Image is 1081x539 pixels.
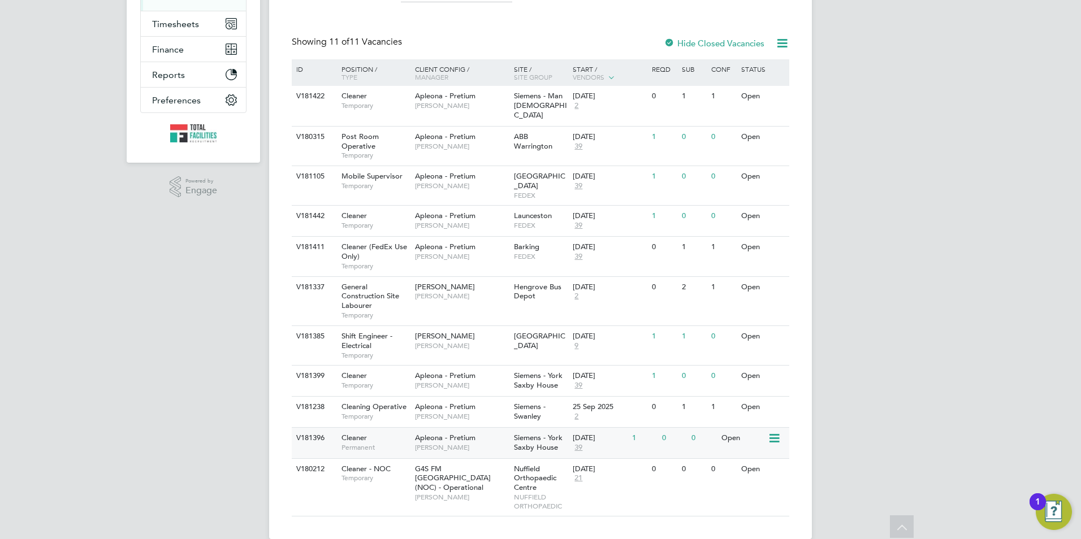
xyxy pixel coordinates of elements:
[511,59,570,86] div: Site /
[708,366,738,386] div: 0
[292,36,404,48] div: Showing
[341,351,409,360] span: Temporary
[415,101,508,110] span: [PERSON_NAME]
[341,443,409,452] span: Permanent
[738,459,788,480] div: Open
[514,371,563,390] span: Siemens - York Saxby House
[341,381,409,390] span: Temporary
[738,326,788,347] div: Open
[293,237,333,258] div: V181411
[514,402,546,421] span: Siemens - Swanley
[649,166,678,187] div: 1
[679,366,708,386] div: 0
[573,172,646,181] div: [DATE]
[415,443,508,452] span: [PERSON_NAME]
[573,412,580,421] span: 2
[341,282,399,311] span: General Construction Site Labourer
[573,181,584,191] span: 39
[708,397,738,418] div: 1
[293,59,333,79] div: ID
[573,473,584,483] span: 21
[341,211,367,220] span: Cleaner
[341,331,392,350] span: Shift Engineer - Electrical
[573,252,584,262] span: 39
[415,412,508,421] span: [PERSON_NAME]
[152,95,201,106] span: Preferences
[152,69,185,80] span: Reports
[573,292,580,301] span: 2
[708,166,738,187] div: 0
[649,459,678,480] div: 0
[141,62,246,87] button: Reports
[415,91,475,101] span: Apleona - Pretium
[570,59,649,88] div: Start /
[329,36,402,47] span: 11 Vacancies
[649,206,678,227] div: 1
[514,191,568,200] span: FEDEX
[293,127,333,147] div: V180315
[415,181,508,190] span: [PERSON_NAME]
[341,262,409,271] span: Temporary
[659,428,689,449] div: 0
[679,127,708,147] div: 0
[152,19,199,29] span: Timesheets
[412,59,511,86] div: Client Config /
[514,91,567,120] span: Siemens - Man [DEMOGRAPHIC_DATA]
[514,132,552,151] span: ABB Warrington
[738,86,788,107] div: Open
[329,36,349,47] span: 11 of
[333,59,412,86] div: Position /
[649,326,678,347] div: 1
[689,428,718,449] div: 0
[341,171,403,181] span: Mobile Supervisor
[708,86,738,107] div: 1
[415,221,508,230] span: [PERSON_NAME]
[573,92,646,101] div: [DATE]
[649,127,678,147] div: 1
[514,211,552,220] span: Launceston
[341,402,407,411] span: Cleaning Operative
[738,277,788,298] div: Open
[573,332,646,341] div: [DATE]
[293,86,333,107] div: V181422
[679,86,708,107] div: 1
[415,132,475,141] span: Apleona - Pretium
[679,59,708,79] div: Sub
[141,37,246,62] button: Finance
[415,72,448,81] span: Manager
[708,459,738,480] div: 0
[293,459,333,480] div: V180212
[341,91,367,101] span: Cleaner
[415,493,508,502] span: [PERSON_NAME]
[649,237,678,258] div: 0
[415,282,475,292] span: [PERSON_NAME]
[573,132,646,142] div: [DATE]
[415,242,475,251] span: Apleona - Pretium
[629,428,659,449] div: 1
[679,166,708,187] div: 0
[738,59,788,79] div: Status
[185,176,217,186] span: Powered by
[341,151,409,160] span: Temporary
[341,242,407,261] span: Cleaner (FedEx Use Only)
[679,206,708,227] div: 0
[514,252,568,261] span: FEDEX
[679,397,708,418] div: 1
[293,397,333,418] div: V181238
[573,381,584,390] span: 39
[573,371,646,381] div: [DATE]
[170,124,217,142] img: tfrecruitment-logo-retina.png
[415,402,475,411] span: Apleona - Pretium
[649,366,678,386] div: 1
[573,282,646,292] div: [DATE]
[415,381,508,390] span: [PERSON_NAME]
[293,277,333,298] div: V181337
[679,459,708,480] div: 0
[514,221,568,230] span: FEDEX
[341,181,409,190] span: Temporary
[341,473,409,483] span: Temporary
[514,171,565,190] span: [GEOGRAPHIC_DATA]
[170,176,218,198] a: Powered byEngage
[293,366,333,386] div: V181399
[341,132,379,151] span: Post Room Operative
